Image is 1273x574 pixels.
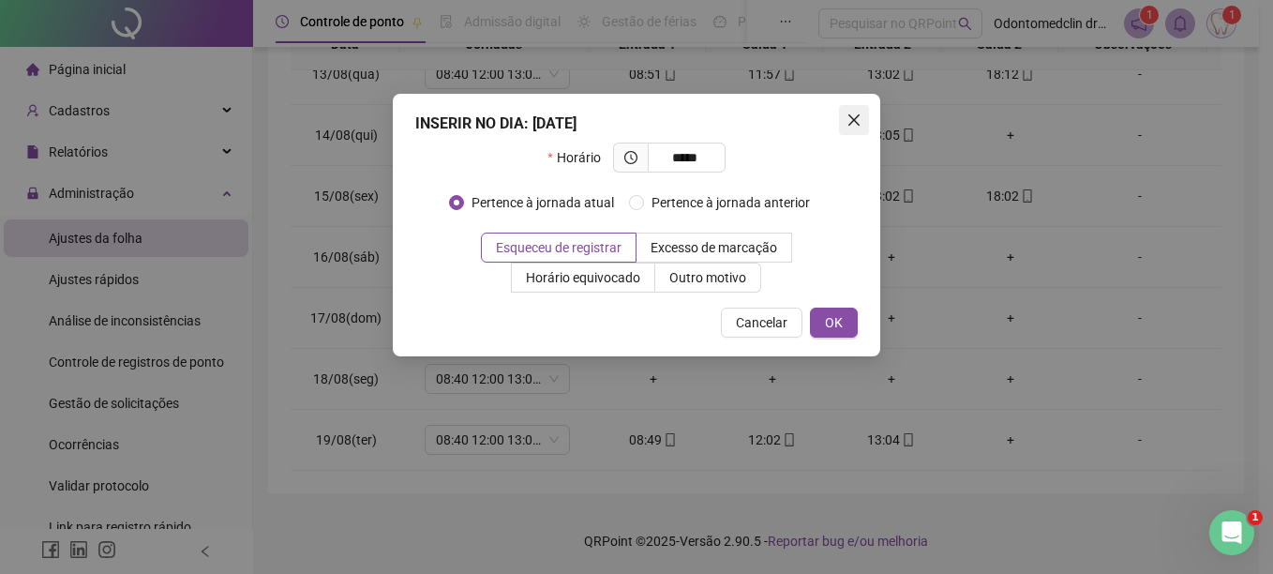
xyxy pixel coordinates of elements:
[651,240,777,255] span: Excesso de marcação
[1209,510,1254,555] iframe: Intercom live chat
[721,308,802,338] button: Cancelar
[1248,510,1263,525] span: 1
[825,312,843,333] span: OK
[810,308,858,338] button: OK
[736,312,787,333] span: Cancelar
[846,113,861,128] span: close
[644,192,817,213] span: Pertence à jornada anterior
[669,270,746,285] span: Outro motivo
[624,151,637,164] span: clock-circle
[839,105,869,135] button: Close
[547,143,612,173] label: Horário
[496,240,622,255] span: Esqueceu de registrar
[464,192,622,213] span: Pertence à jornada atual
[415,113,858,135] div: INSERIR NO DIA : [DATE]
[526,270,640,285] span: Horário equivocado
